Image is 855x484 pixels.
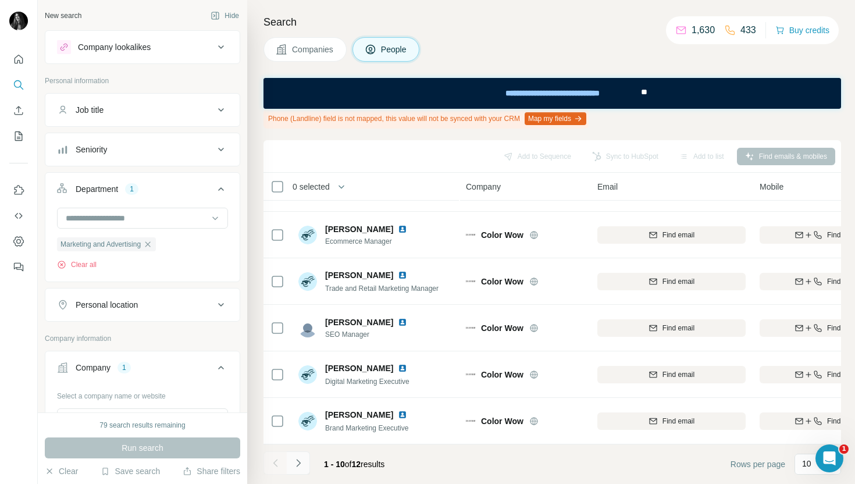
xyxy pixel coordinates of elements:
[57,386,228,401] div: Select a company name or website
[76,144,107,155] div: Seniority
[9,74,28,95] button: Search
[76,104,104,116] div: Job title
[45,136,240,163] button: Seniority
[292,44,334,55] span: Companies
[381,44,408,55] span: People
[287,451,310,475] button: Navigate to next page
[9,231,28,252] button: Dashboard
[325,223,393,235] span: [PERSON_NAME]
[597,366,746,383] button: Find email
[325,269,393,281] span: [PERSON_NAME]
[45,96,240,124] button: Job title
[352,460,361,469] span: 12
[45,354,240,386] button: Company1
[481,229,523,241] span: Color Wow
[398,225,407,234] img: LinkedIn logo
[45,465,78,477] button: Clear
[324,460,384,469] span: results
[325,329,412,340] span: SEO Manager
[815,444,843,472] iframe: Intercom live chat
[45,333,240,344] p: Company information
[398,364,407,373] img: LinkedIn logo
[263,14,841,30] h4: Search
[597,226,746,244] button: Find email
[76,183,118,195] div: Department
[45,33,240,61] button: Company lookalikes
[597,273,746,290] button: Find email
[466,181,501,193] span: Company
[662,416,694,426] span: Find email
[325,284,439,293] span: Trade and Retail Marketing Manager
[78,41,151,53] div: Company lookalikes
[466,234,475,236] img: Logo of Color Wow
[597,181,618,193] span: Email
[398,271,407,280] img: LinkedIn logo
[481,322,523,334] span: Color Wow
[60,239,141,250] span: Marketing and Advertising
[731,458,785,470] span: Rows per page
[760,181,783,193] span: Mobile
[325,378,409,386] span: Digital Marketing Executive
[466,420,475,422] img: Logo of Color Wow
[298,319,317,337] img: Avatar
[117,362,131,373] div: 1
[263,78,841,109] iframe: Banner
[662,323,694,333] span: Find email
[775,22,829,38] button: Buy credits
[263,109,589,129] div: Phone (Landline) field is not mapped, this value will not be synced with your CRM
[9,12,28,30] img: Avatar
[76,362,111,373] div: Company
[692,23,715,37] p: 1,630
[398,318,407,327] img: LinkedIn logo
[325,236,412,247] span: Ecommerce Manager
[466,373,475,375] img: Logo of Color Wow
[293,181,330,193] span: 0 selected
[9,126,28,147] button: My lists
[9,100,28,121] button: Enrich CSV
[9,49,28,70] button: Quick start
[45,10,81,21] div: New search
[398,410,407,419] img: LinkedIn logo
[662,369,694,380] span: Find email
[662,230,694,240] span: Find email
[481,276,523,287] span: Color Wow
[325,316,393,328] span: [PERSON_NAME]
[9,180,28,201] button: Use Surfe on LinkedIn
[466,327,475,329] img: Logo of Color Wow
[57,259,97,270] button: Clear all
[298,412,317,430] img: Avatar
[802,458,811,469] p: 10
[298,272,317,291] img: Avatar
[298,226,317,244] img: Avatar
[45,76,240,86] p: Personal information
[125,184,138,194] div: 1
[345,460,352,469] span: of
[466,280,475,282] img: Logo of Color Wow
[9,205,28,226] button: Use Surfe API
[325,409,393,421] span: [PERSON_NAME]
[202,7,247,24] button: Hide
[325,424,408,432] span: Brand Marketing Executive
[298,365,317,384] img: Avatar
[325,362,393,374] span: [PERSON_NAME]
[740,23,756,37] p: 433
[839,444,849,454] span: 1
[324,460,345,469] span: 1 - 10
[662,276,694,287] span: Find email
[76,299,138,311] div: Personal location
[525,112,586,125] button: Map my fields
[481,369,523,380] span: Color Wow
[45,175,240,208] button: Department1
[597,412,746,430] button: Find email
[101,465,160,477] button: Save search
[99,420,185,430] div: 79 search results remaining
[45,291,240,319] button: Personal location
[481,415,523,427] span: Color Wow
[183,465,240,477] button: Share filters
[597,319,746,337] button: Find email
[9,257,28,277] button: Feedback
